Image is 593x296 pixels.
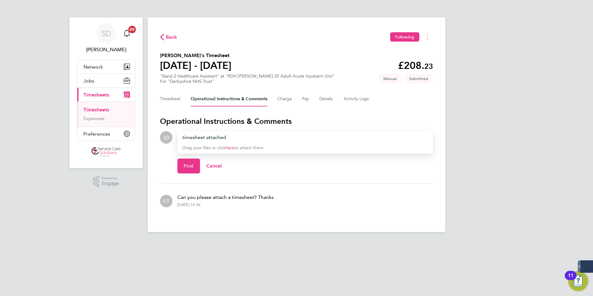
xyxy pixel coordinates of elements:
span: This timesheet was manually created. [378,74,402,84]
a: Powered byEngage [93,176,119,187]
img: servicecare-logo-retina.png [91,147,121,157]
div: For "Derbyshire NHS Trust" [160,79,335,84]
div: 11 [568,276,573,284]
button: Post [177,159,200,173]
button: Timesheet [160,92,181,106]
span: 20 [128,26,136,33]
nav: Main navigation [69,17,143,168]
h2: [PERSON_NAME]'s Timesheet [160,52,231,59]
span: Timesheets [83,92,109,98]
button: Charge [277,92,292,106]
a: Timesheets [83,107,109,113]
p: Can you please attach a timesheet? Thanks [177,194,274,201]
span: Post [184,163,194,169]
span: Drag your files or click to attach them [182,145,263,150]
span: This timesheet is Submitted. [404,74,433,84]
button: Jobs [77,74,135,87]
span: 23 [424,62,433,71]
div: [DATE] 14:36 [177,202,200,207]
div: Charlotte Turner [160,195,172,207]
div: timesheet attached [182,134,428,141]
span: SD [101,29,111,38]
button: Pay [302,92,310,106]
a: 20 [121,24,133,43]
a: here [225,145,234,150]
button: Back [160,33,177,41]
h1: [DATE] - [DATE] [160,59,231,72]
div: "Band 2 Healthcare Assistant" at "RDH [PERSON_NAME] 35 Adult Acute Inpatient Unit" [160,74,335,84]
a: SD[PERSON_NAME] [77,24,135,53]
span: SD [163,134,170,141]
button: Timesheets Menu [422,32,433,42]
span: Following [395,34,414,40]
button: Open Resource Center, 11 new notifications [568,271,588,291]
button: Operational Instructions & Comments [191,92,267,106]
button: Preferences [77,127,135,141]
h3: Operational Instructions & Comments [160,116,433,126]
span: Samantha Dix [77,46,135,53]
app-decimal: £208. [398,60,433,71]
span: Engage [102,181,119,186]
button: Cancel [200,159,228,173]
div: Timesheets [77,101,135,127]
span: Preferences [83,131,110,137]
span: Jobs [83,78,94,84]
button: Details [319,92,334,106]
span: Network [83,64,103,70]
span: Powered by [102,176,119,181]
button: Timesheets [77,88,135,101]
a: Go to home page [77,147,135,157]
a: Expenses [83,115,105,121]
span: CT [163,198,169,204]
span: Back [166,34,177,41]
button: Activity Logs [344,92,370,106]
button: Following [390,32,419,42]
span: Cancel [206,163,222,169]
button: Network [77,60,135,74]
div: Samantha Dix [160,131,172,144]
